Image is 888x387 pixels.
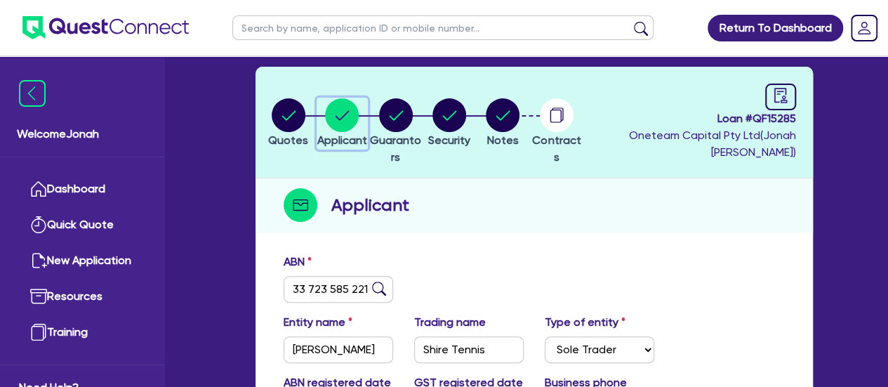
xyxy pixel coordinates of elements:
span: Loan # QF15285 [587,110,795,127]
button: Quotes [267,98,309,150]
span: Notes [487,133,519,147]
img: training [30,324,47,341]
a: Quick Quote [19,207,146,243]
img: quick-quote [30,216,47,233]
img: abn-lookup icon [372,282,386,296]
span: Welcome Jonah [17,126,148,143]
a: Dropdown toggle [846,10,882,46]
img: step-icon [284,188,317,222]
a: Return To Dashboard [708,15,843,41]
span: Security [428,133,470,147]
a: Dashboard [19,171,146,207]
input: Search by name, application ID or mobile number... [232,15,654,40]
button: Guarantors [369,98,422,166]
a: Resources [19,279,146,315]
img: new-application [30,252,47,269]
img: icon-menu-close [19,80,46,107]
label: Trading name [414,314,486,331]
label: Type of entity [545,314,625,331]
a: New Application [19,243,146,279]
label: Entity name [284,314,352,331]
span: Quotes [268,133,308,147]
span: Contracts [532,133,581,164]
span: Guarantors [370,133,421,164]
span: Oneteam Capital Pty Ltd ( Jonah [PERSON_NAME] ) [629,129,796,159]
span: Applicant [317,133,367,147]
h2: Applicant [331,192,409,218]
a: Training [19,315,146,350]
button: Security [428,98,471,150]
img: resources [30,288,47,305]
img: quest-connect-logo-blue [22,16,189,39]
button: Contracts [530,98,583,166]
label: ABN [284,254,312,270]
span: audit [773,88,788,103]
button: Notes [485,98,520,150]
button: Applicant [317,98,368,150]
